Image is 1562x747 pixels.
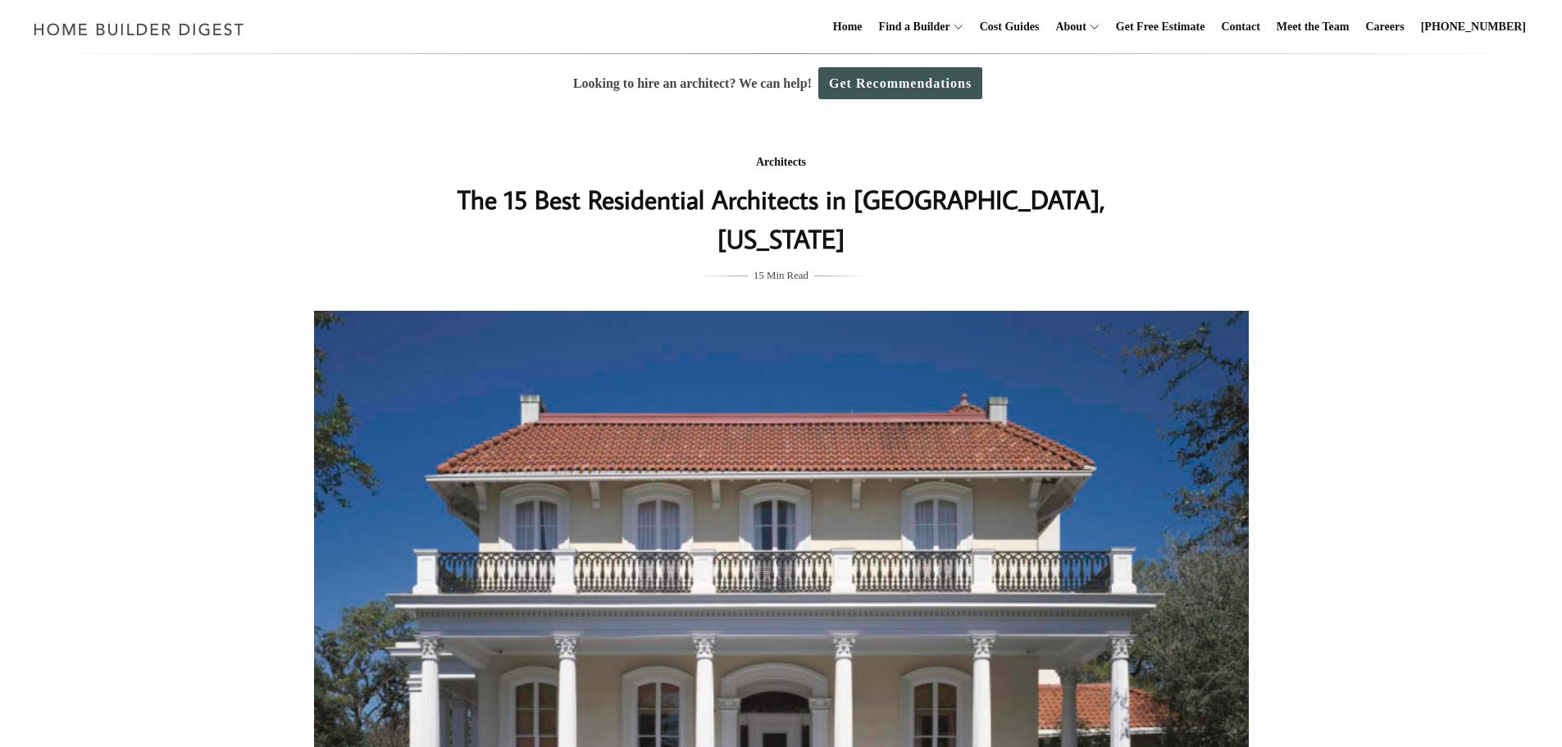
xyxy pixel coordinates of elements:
[973,1,1046,53] a: Cost Guides
[756,156,806,168] a: Architects
[1109,1,1212,53] a: Get Free Estimate
[1270,1,1356,53] a: Meet the Team
[1359,1,1411,53] a: Careers
[1414,1,1532,53] a: [PHONE_NUMBER]
[26,13,252,45] img: Home Builder Digest
[754,266,808,285] span: 15 Min Read
[1049,1,1086,53] a: About
[454,180,1109,258] h1: The 15 Best Residential Architects in [GEOGRAPHIC_DATA], [US_STATE]
[872,1,950,53] a: Find a Builder
[827,1,869,53] a: Home
[818,67,982,99] a: Get Recommendations
[1214,1,1266,53] a: Contact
